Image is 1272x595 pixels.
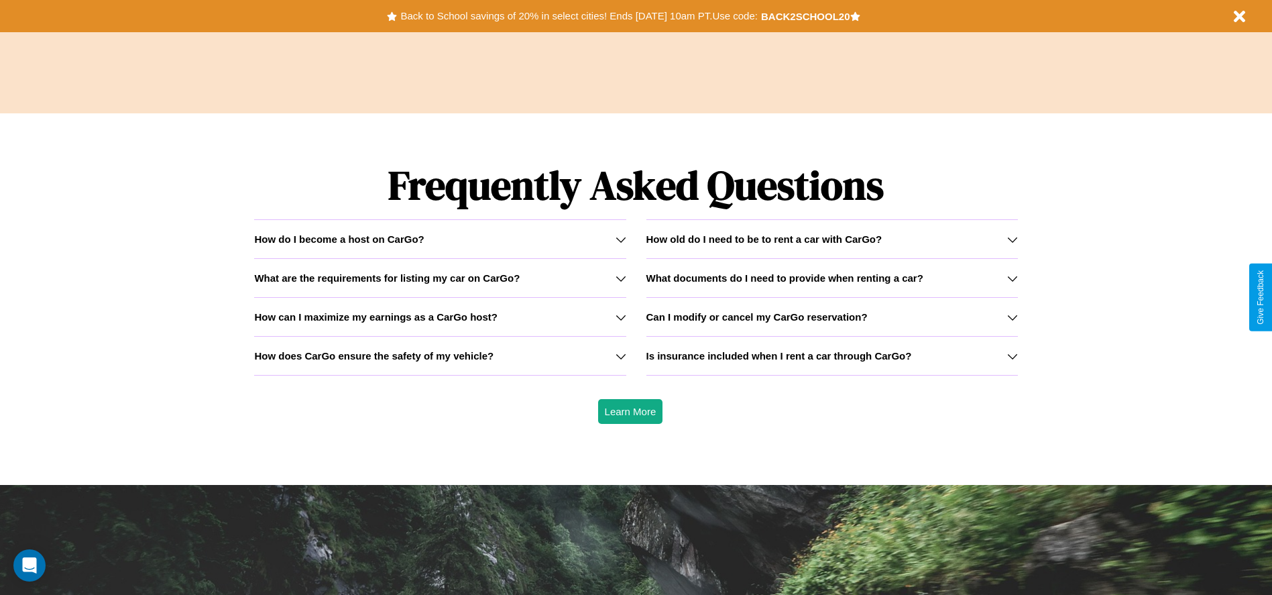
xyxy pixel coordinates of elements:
[13,549,46,582] div: Open Intercom Messenger
[646,272,923,284] h3: What documents do I need to provide when renting a car?
[254,233,424,245] h3: How do I become a host on CarGo?
[646,233,882,245] h3: How old do I need to be to rent a car with CarGo?
[1256,270,1265,325] div: Give Feedback
[254,151,1017,219] h1: Frequently Asked Questions
[254,350,494,362] h3: How does CarGo ensure the safety of my vehicle?
[254,311,498,323] h3: How can I maximize my earnings as a CarGo host?
[646,350,912,362] h3: Is insurance included when I rent a car through CarGo?
[254,272,520,284] h3: What are the requirements for listing my car on CarGo?
[397,7,760,25] button: Back to School savings of 20% in select cities! Ends [DATE] 10am PT.Use code:
[761,11,850,22] b: BACK2SCHOOL20
[646,311,868,323] h3: Can I modify or cancel my CarGo reservation?
[598,399,663,424] button: Learn More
